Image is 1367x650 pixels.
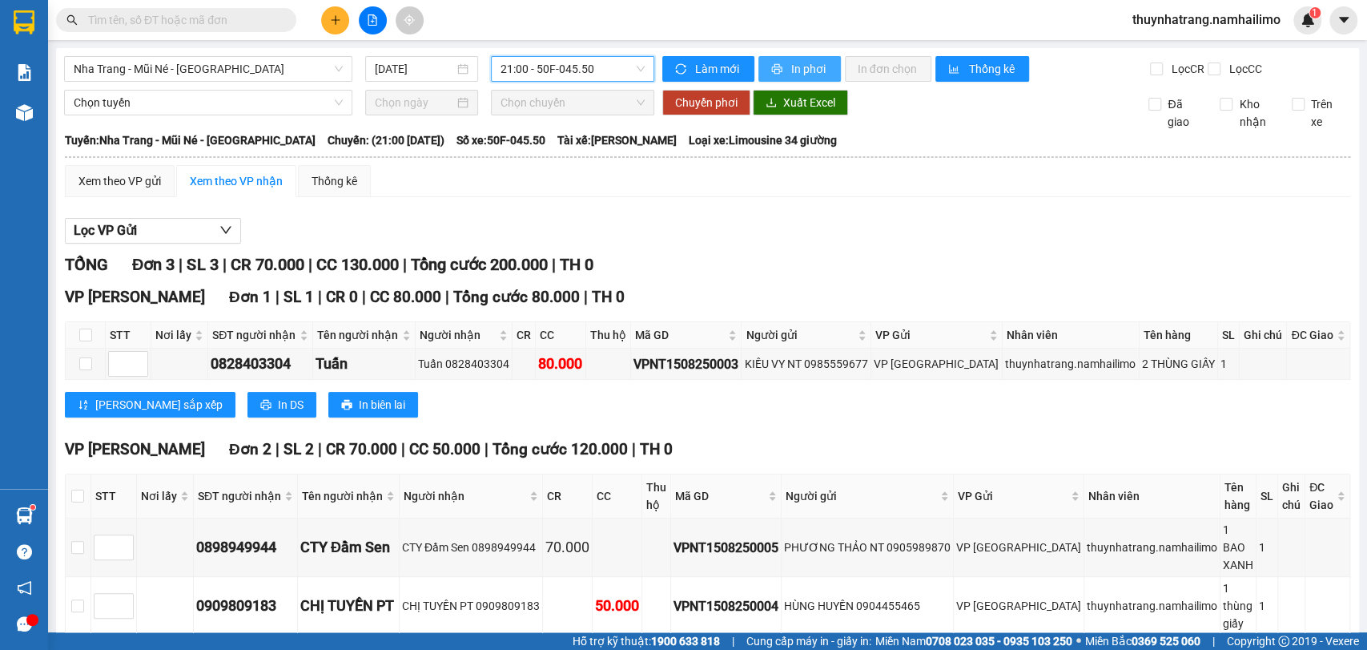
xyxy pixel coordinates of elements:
td: VP Nha Trang [871,349,1003,380]
span: file-add [367,14,378,26]
button: Lọc VP Gửi [65,218,241,244]
sup: 1 [30,505,35,510]
img: logo-vxr [14,10,34,34]
span: TH 0 [559,255,593,274]
span: Mã GD [635,326,726,344]
span: down [219,224,232,236]
td: VPNT1508250003 [631,349,742,380]
img: warehouse-icon [16,507,33,524]
button: file-add [359,6,387,34]
span: | [551,255,555,274]
td: 0909809183 [194,577,298,636]
span: Đơn 3 [132,255,175,274]
span: Cung cấp máy in - giấy in: [746,632,871,650]
span: Chọn chuyến [501,91,644,115]
span: | [402,255,406,274]
img: solution-icon [16,64,33,81]
span: download [766,97,777,110]
td: CTY Đầm Sen [298,519,400,577]
span: TH 0 [592,288,625,306]
span: | [275,288,279,306]
span: Hỗ trợ kỹ thuật: [573,632,720,650]
span: [PERSON_NAME] sắp xếp [95,396,223,414]
img: warehouse-icon [16,104,33,121]
span: Đơn 2 [229,440,271,458]
button: Chuyển phơi [662,90,750,115]
span: | [632,440,636,458]
th: SL [1256,474,1278,519]
th: Tên hàng [1220,474,1256,519]
span: | [584,288,588,306]
span: | [445,288,449,306]
span: SL 2 [283,440,314,458]
div: 1 [1220,355,1236,373]
span: SL 1 [283,288,314,306]
span: Tổng cước 120.000 [493,440,628,458]
strong: 0369 525 060 [1132,635,1200,648]
span: Người gửi [786,487,937,505]
th: Thu hộ [642,474,671,519]
span: Lọc VP Gửi [74,220,137,240]
th: Thu hộ [586,322,631,349]
button: printerIn phơi [758,56,841,82]
div: Xem theo VP gửi [78,172,161,190]
span: | [222,255,226,274]
span: Trên xe [1305,95,1351,131]
th: CC [593,474,642,519]
th: Nhân viên [1003,322,1140,349]
span: Kho nhận [1232,95,1279,131]
div: PHƯƠNG THẢO NT 0905989870 [784,539,951,556]
th: Nhân viên [1084,474,1220,519]
span: printer [341,399,352,412]
div: 1 BAO XANH [1223,521,1253,574]
div: 1 [1259,597,1275,615]
td: VPNT1508250004 [671,577,782,636]
span: SL 3 [187,255,218,274]
div: VP [GEOGRAPHIC_DATA] [956,539,1081,556]
span: Miền Bắc [1085,632,1200,650]
span: Người nhận [420,326,497,344]
span: copyright [1278,636,1289,647]
th: Ghi chú [1240,322,1287,349]
span: In biên lai [359,396,405,414]
td: Tuấn [313,349,416,380]
th: CR [513,322,536,349]
div: thuynhatrang.namhailimo [1087,597,1217,615]
div: 0909809183 [196,595,295,617]
strong: 0708 023 035 - 0935 103 250 [926,635,1072,648]
span: Người nhận [404,487,526,505]
span: printer [260,399,271,412]
span: Đơn 1 [229,288,271,306]
span: | [362,288,366,306]
button: printerIn biên lai [328,392,418,418]
span: Làm mới [695,60,742,78]
button: In đơn chọn [845,56,932,82]
span: notification [17,580,32,595]
span: bar-chart [948,63,962,76]
span: CR 70.000 [230,255,304,274]
div: CHỊ TUYỀN PT [300,595,396,617]
span: Người gửi [746,326,854,344]
span: CC 80.000 [370,288,441,306]
div: CTY Đầm Sen 0898949944 [402,539,540,556]
span: Nơi lấy [155,326,191,344]
span: VP Gửi [875,326,986,344]
div: 80.000 [538,353,582,375]
div: VPNT1508250003 [633,354,739,374]
sup: 1 [1309,7,1321,18]
div: KIỀU VY NT 0985559677 [744,355,868,373]
div: Thống kê [312,172,357,190]
div: VP [GEOGRAPHIC_DATA] [956,597,1081,615]
span: Xuất Excel [783,94,835,111]
img: icon-new-feature [1301,13,1315,27]
span: VP Gửi [958,487,1067,505]
li: VP VP [GEOGRAPHIC_DATA] [8,87,111,139]
div: Tuấn [316,353,412,375]
span: Tên người nhận [317,326,399,344]
div: CHỊ TUYỀN PT 0909809183 [402,597,540,615]
span: plus [330,14,341,26]
strong: 1900 633 818 [651,635,720,648]
span: Lọc CR [1165,60,1207,78]
div: thuynhatrang.namhailimo [1005,355,1136,373]
div: VPNT1508250005 [673,538,778,558]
